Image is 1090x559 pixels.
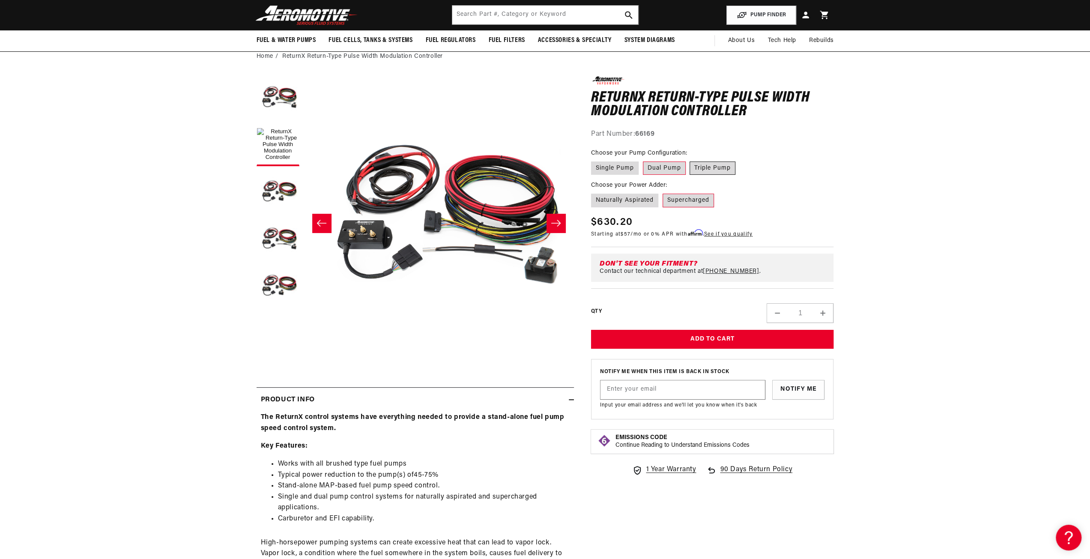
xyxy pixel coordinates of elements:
a: See if you qualify - Learn more about Affirm Financing (opens in modal) [704,232,753,237]
span: Fuel & Water Pumps [257,36,316,45]
button: search button [619,6,638,24]
span: Fuel Cells, Tanks & Systems [328,36,412,45]
span: Rebuilds [809,36,834,45]
span: $630.20 [591,215,633,230]
strong: Key Features: [261,442,308,449]
input: Enter your email [600,380,765,399]
span: Fuel Regulators [426,36,476,45]
li: ReturnX Return-Type Pulse Width Modulation Controller [282,52,443,61]
legend: Choose your Pump Configuration: [591,149,688,158]
div: Part Number: [591,129,834,140]
summary: Fuel Filters [482,30,532,51]
button: Load image 3 in gallery view [257,76,299,119]
span: About Us [728,37,755,44]
summary: Fuel & Water Pumps [250,30,323,51]
span: Notify me when this item is back in stock [600,368,825,376]
li: Stand-alone MAP-based fuel pump speed control. [278,481,570,492]
strong: The ReturnX control systems have everything needed to provide a stand-alone fuel pump speed contr... [261,414,564,432]
span: 1 Year Warranty [646,464,696,475]
span: Fuel Filters [489,36,525,45]
label: Dual Pump [643,161,686,175]
button: Emissions CodeContinue Reading to Understand Emissions Codes [615,434,750,449]
span: System Diagrams [624,36,675,45]
span: Input your email address and we'll let you know when it's back [600,403,757,408]
summary: Accessories & Specialty [532,30,618,51]
a: 1 Year Warranty [632,464,696,475]
legend: Choose your Power Adder: [591,181,668,190]
label: Single Pump [591,161,639,175]
h2: Product Info [261,395,315,406]
img: Aeromotive [253,5,360,25]
button: Slide left [312,214,331,233]
span: 45-75% [414,472,439,478]
img: Emissions code [597,434,611,448]
nav: breadcrumbs [257,52,834,61]
li: Works with all brushed type fuel pumps [278,459,570,470]
button: Slide right [546,214,565,233]
button: Load image 4 in gallery view [257,218,299,260]
summary: Fuel Cells, Tanks & Systems [322,30,419,51]
span: Accessories & Specialty [538,36,612,45]
summary: Tech Help [761,30,802,51]
summary: System Diagrams [618,30,681,51]
li: Single and dual pump control systems for naturally aspirated and supercharged applications. [278,492,570,514]
button: Load image 1 in gallery view [257,123,299,166]
a: 90 Days Return Policy [706,464,792,484]
button: Load image 5 in gallery view [257,265,299,308]
label: QTY [591,308,602,315]
div: Don't See Your Fitment? [600,260,829,267]
input: Search by Part Number, Category or Keyword [452,6,638,24]
button: PUMP FINDER [726,6,796,25]
strong: Emissions Code [615,434,667,441]
summary: Fuel Regulators [419,30,482,51]
p: Starting at /mo or 0% APR with . [591,230,753,238]
summary: Product Info [257,388,574,413]
span: $57 [621,232,630,237]
label: Naturally Aspirated [591,194,658,207]
label: Supercharged [663,194,714,207]
li: Typical power reduction to the pump(s) of [278,470,570,481]
summary: Rebuilds [803,30,840,51]
li: Carburetor and EFI capability. [278,514,570,525]
media-gallery: Gallery Viewer [257,76,574,370]
a: [PHONE_NUMBER] [703,268,759,275]
label: Triple Pump [690,161,735,175]
span: Tech Help [767,36,796,45]
button: Add to Cart [591,330,834,349]
strong: 66169 [635,131,654,138]
button: Notify Me [772,380,825,400]
button: Load image 2 in gallery view [257,170,299,213]
a: Home [257,52,273,61]
h1: ReturnX Return-Type Pulse Width Modulation Controller [591,91,834,118]
span: 90 Days Return Policy [720,464,792,484]
p: Contact our technical department at . [600,268,761,275]
p: Continue Reading to Understand Emissions Codes [615,442,750,449]
a: About Us [721,30,761,51]
span: Affirm [688,230,703,236]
